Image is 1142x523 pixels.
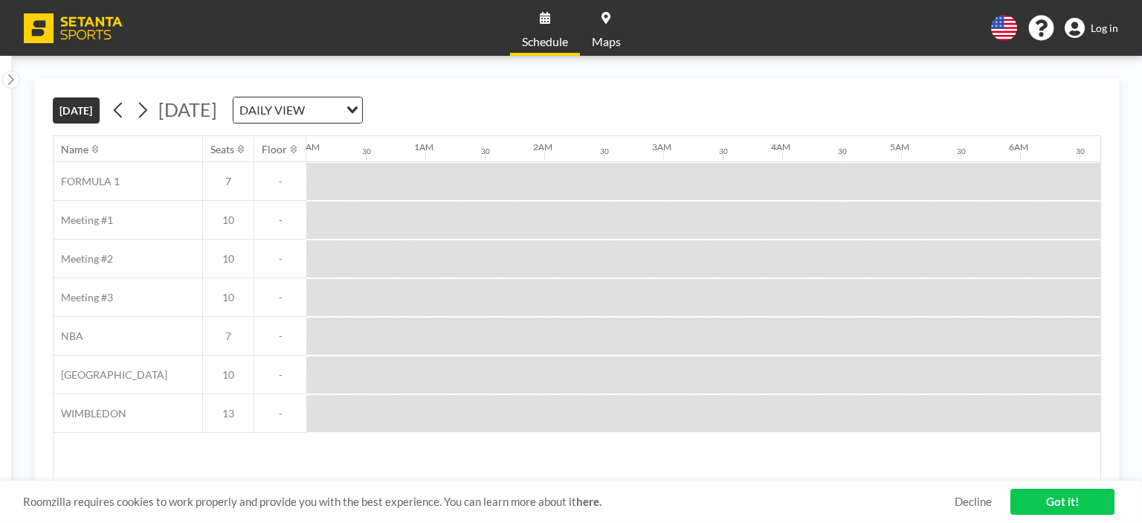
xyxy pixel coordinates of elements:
[254,252,306,266] span: -
[54,252,113,266] span: Meeting #2
[576,495,601,508] a: here.
[203,291,254,304] span: 10
[24,13,123,43] img: organization-logo
[210,143,234,156] div: Seats
[254,291,306,304] span: -
[254,368,306,382] span: -
[1091,22,1118,35] span: Log in
[838,147,847,156] div: 30
[1010,489,1114,515] a: Got it!
[233,97,362,123] div: Search for option
[158,98,217,121] span: [DATE]
[53,97,100,123] button: [DATE]
[771,141,790,153] div: 4AM
[203,252,254,266] span: 10
[1065,18,1118,39] a: Log in
[203,214,254,227] span: 10
[295,141,320,153] div: 12AM
[23,495,955,509] span: Roomzilla requires cookies to work properly and provide you with the best experience. You can lea...
[203,175,254,188] span: 7
[254,330,306,343] span: -
[54,330,83,343] span: NBA
[54,291,113,304] span: Meeting #3
[414,141,433,153] div: 1AM
[1076,147,1085,156] div: 30
[203,407,254,420] span: 13
[592,36,621,48] span: Maps
[481,147,490,156] div: 30
[254,214,306,227] span: -
[522,36,568,48] span: Schedule
[600,147,609,156] div: 30
[262,143,287,156] div: Floor
[1009,141,1028,153] div: 6AM
[203,330,254,343] span: 7
[54,214,113,227] span: Meeting #1
[254,175,306,188] span: -
[54,175,120,188] span: FORMULA 1
[652,141,671,153] div: 3AM
[719,147,728,156] div: 30
[955,495,992,509] a: Decline
[533,141,552,153] div: 2AM
[203,368,254,382] span: 10
[890,141,909,153] div: 5AM
[61,143,88,156] div: Name
[254,407,306,420] span: -
[236,100,308,120] span: DAILY VIEW
[54,407,126,420] span: WIMBLEDON
[957,147,966,156] div: 30
[54,368,167,382] span: [GEOGRAPHIC_DATA]
[362,147,371,156] div: 30
[309,100,338,120] input: Search for option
